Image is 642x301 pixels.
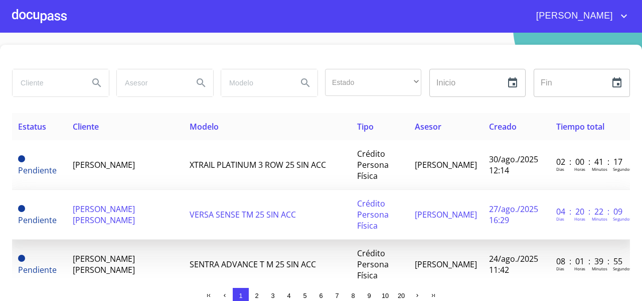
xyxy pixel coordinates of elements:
span: 20 [398,292,405,299]
span: VERSA SENSE TM 25 SIN ACC [190,209,296,220]
span: [PERSON_NAME] [73,159,135,170]
p: Minutos [592,216,607,222]
span: [PERSON_NAME] [415,159,477,170]
span: Cliente [73,121,99,132]
input: search [13,69,81,96]
span: 3 [271,292,274,299]
p: Minutos [592,166,607,172]
span: 8 [351,292,355,299]
p: Horas [574,216,585,222]
span: Crédito Persona Física [357,248,389,281]
span: Crédito Persona Física [357,148,389,181]
p: Segundos [613,166,631,172]
span: [PERSON_NAME] [PERSON_NAME] [73,253,135,275]
input: search [221,69,289,96]
p: Dias [556,166,564,172]
span: 24/ago./2025 11:42 [489,253,538,275]
p: Segundos [613,216,631,222]
input: search [117,69,185,96]
button: Search [189,71,213,95]
button: Search [293,71,317,95]
span: Modelo [190,121,219,132]
p: Minutos [592,266,607,271]
span: 5 [303,292,306,299]
button: Search [85,71,109,95]
span: 6 [319,292,323,299]
span: Asesor [415,121,441,132]
span: [PERSON_NAME] [PERSON_NAME] [73,204,135,226]
p: 04 : 20 : 22 : 09 [556,206,624,217]
p: 08 : 01 : 39 : 55 [556,256,624,267]
p: Segundos [613,266,631,271]
span: [PERSON_NAME] [415,209,477,220]
div: ​ [325,69,421,96]
span: Pendiente [18,255,25,262]
span: 1 [239,292,242,299]
p: Dias [556,216,564,222]
span: [PERSON_NAME] [529,8,618,24]
span: Tiempo total [556,121,604,132]
span: 9 [367,292,371,299]
p: Horas [574,266,585,271]
span: XTRAIL PLATINUM 3 ROW 25 SIN ACC [190,159,326,170]
p: Horas [574,166,585,172]
span: Crédito Persona Física [357,198,389,231]
span: Pendiente [18,205,25,212]
span: Tipo [357,121,374,132]
span: 2 [255,292,258,299]
span: Creado [489,121,517,132]
span: SENTRA ADVANCE T M 25 SIN ACC [190,259,316,270]
span: Estatus [18,121,46,132]
span: Pendiente [18,215,57,226]
span: Pendiente [18,155,25,162]
span: 30/ago./2025 12:14 [489,154,538,176]
span: Pendiente [18,165,57,176]
span: 4 [287,292,290,299]
p: Dias [556,266,564,271]
span: 27/ago./2025 16:29 [489,204,538,226]
span: 7 [335,292,339,299]
span: 10 [382,292,389,299]
p: 02 : 00 : 41 : 17 [556,156,624,167]
button: account of current user [529,8,630,24]
span: [PERSON_NAME] [415,259,477,270]
span: Pendiente [18,264,57,275]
